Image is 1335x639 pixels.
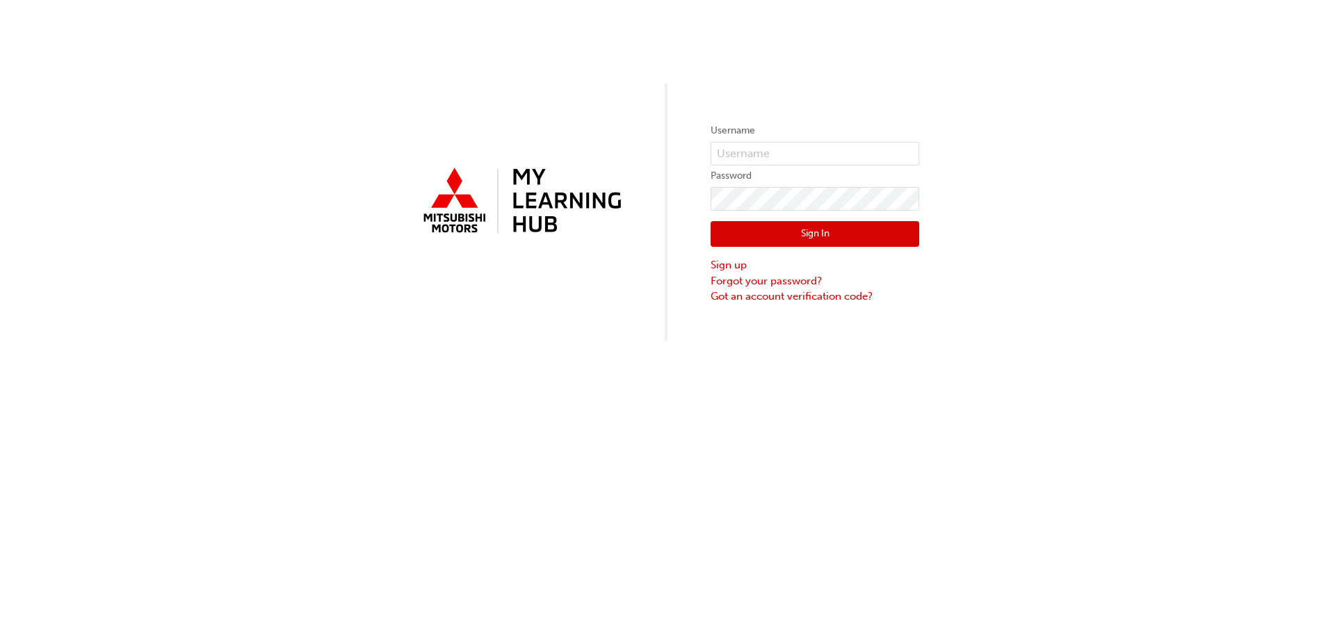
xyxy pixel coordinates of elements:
label: Password [711,168,919,184]
label: Username [711,122,919,139]
a: Sign up [711,257,919,273]
input: Username [711,142,919,165]
img: mmal [416,162,624,241]
a: Forgot your password? [711,273,919,289]
button: Sign In [711,221,919,248]
a: Got an account verification code? [711,289,919,305]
